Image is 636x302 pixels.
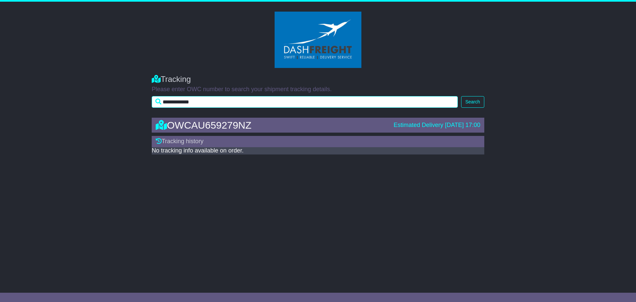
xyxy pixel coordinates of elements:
div: No tracking info available on order. [152,147,484,154]
p: Please enter OWC number to search your shipment tracking details. [152,86,484,93]
div: Tracking history [152,136,484,147]
button: Search [461,96,484,108]
div: Estimated Delivery [DATE] 17:00 [394,122,480,129]
div: OWCAU659279NZ [152,120,390,131]
img: GetCustomerLogo [275,12,361,68]
div: Tracking [152,75,484,84]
